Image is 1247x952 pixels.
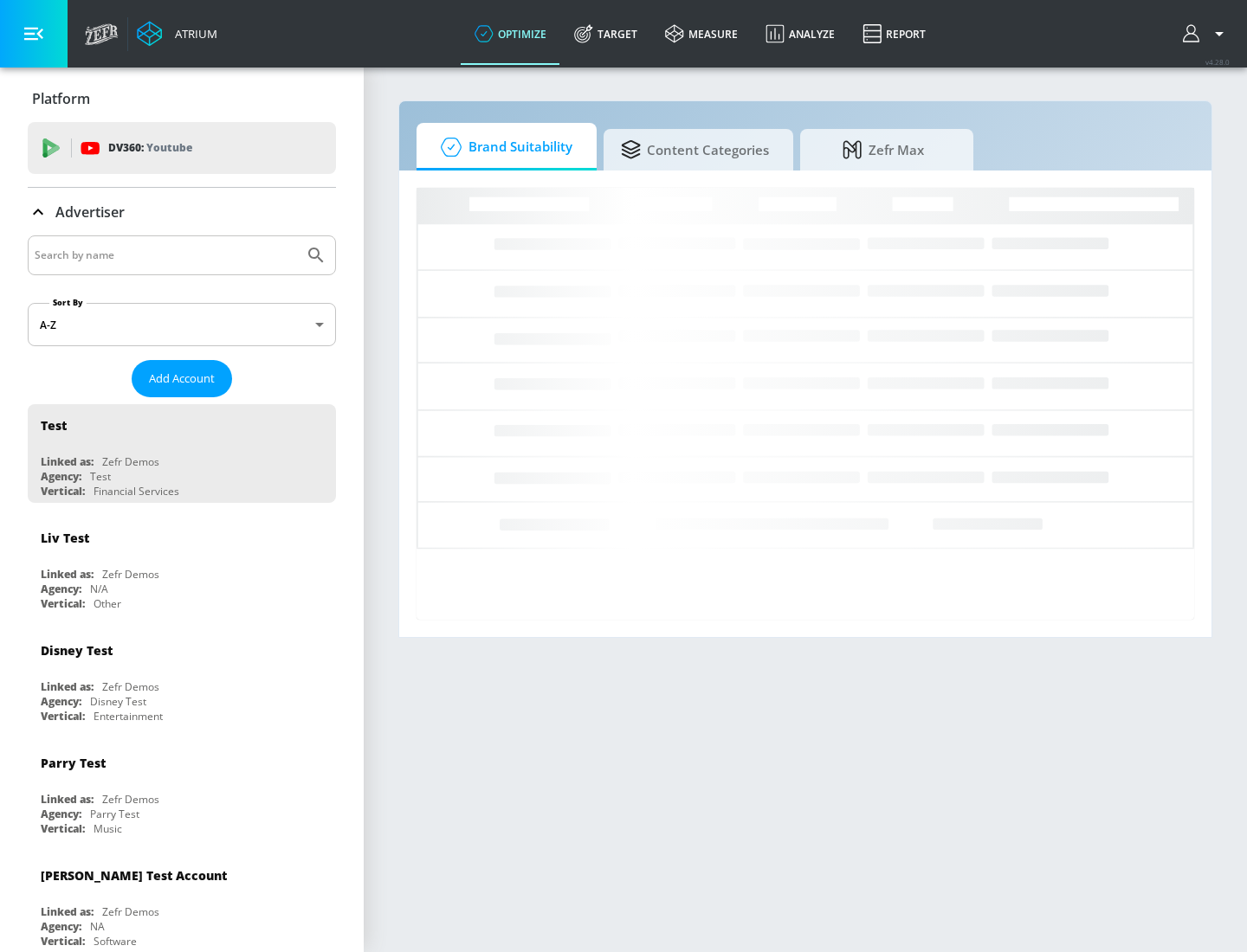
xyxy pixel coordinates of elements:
div: Vertical: [41,934,85,949]
div: Agency: [41,694,81,709]
a: measure [651,3,752,65]
div: Parry TestLinked as:Zefr DemosAgency:Parry TestVertical:Music [28,742,336,840]
div: Vertical: [41,821,85,836]
div: Agency: [41,582,81,596]
div: Advertiser [28,188,336,236]
a: Atrium [137,21,217,47]
a: Target [560,3,651,65]
label: Sort By [49,297,87,308]
div: Zefr Demos [102,679,159,694]
div: Agency: [41,807,81,821]
div: Disney TestLinked as:Zefr DemosAgency:Disney TestVertical:Entertainment [28,629,336,728]
div: Entertainment [94,709,163,724]
div: Parry Test [90,807,139,821]
div: Music [94,821,122,836]
div: Vertical: [41,709,85,724]
div: NA [90,919,105,934]
span: Zefr Max [817,129,949,170]
div: Vertical: [41,596,85,611]
a: Analyze [752,3,849,65]
div: Financial Services [94,484,179,499]
div: Test [90,469,111,484]
span: Brand Suitability [434,126,572,168]
div: Linked as: [41,454,94,469]
div: Software [94,934,137,949]
div: Disney Test [41,642,113,659]
div: Parry Test [41,755,106,771]
div: Zefr Demos [102,792,159,807]
div: Liv TestLinked as:Zefr DemosAgency:N/AVertical:Other [28,517,336,615]
div: TestLinked as:Zefr DemosAgency:TestVertical:Financial Services [28,404,336,503]
div: Atrium [168,26,217,42]
p: Advertiser [55,203,125,222]
div: Linked as: [41,904,94,919]
a: Report [849,3,940,65]
a: optimize [461,3,560,65]
button: Add Account [132,360,232,397]
p: Youtube [146,138,192,157]
p: DV360: [108,138,192,158]
div: Linked as: [41,792,94,807]
div: Zefr Demos [102,454,159,469]
div: [PERSON_NAME] Test Account [41,867,227,884]
div: Liv Test [41,530,89,546]
input: Search by name [35,244,297,267]
div: Linked as: [41,679,94,694]
div: Zefr Demos [102,567,159,582]
span: v 4.28.0 [1205,57,1230,67]
div: Agency: [41,469,81,484]
div: Other [94,596,121,611]
div: Disney Test [90,694,146,709]
span: Add Account [149,369,215,389]
span: Content Categories [621,129,769,170]
div: Linked as: [41,567,94,582]
div: Platform [28,74,336,123]
div: N/A [90,582,108,596]
div: DV360: Youtube [28,122,336,174]
div: Test [41,417,67,434]
div: Zefr Demos [102,904,159,919]
div: A-Z [28,303,336,346]
div: Vertical: [41,484,85,499]
div: Agency: [41,919,81,934]
p: Platform [32,89,90,108]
